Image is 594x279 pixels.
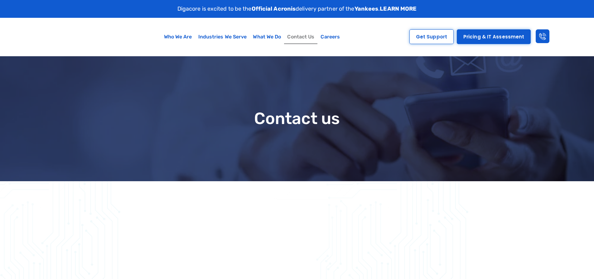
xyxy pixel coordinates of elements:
span: Pricing & IT Assessment [463,34,524,39]
strong: Official Acronis [252,5,296,12]
strong: Yankees [355,5,379,12]
a: Get Support [409,29,454,44]
nav: Menu [117,30,387,44]
p: Digacore is excited to be the delivery partner of the . [177,5,417,13]
a: Careers [317,30,343,44]
a: Pricing & IT Assessment [457,29,531,44]
a: Industries We Serve [195,30,250,44]
h1: Contact us [98,110,497,127]
a: Contact Us [284,30,317,44]
a: LEARN MORE [380,5,417,12]
span: Get Support [416,34,447,39]
a: What We Do [250,30,284,44]
img: Digacore logo 1 [12,21,87,53]
a: Who We Are [161,30,195,44]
